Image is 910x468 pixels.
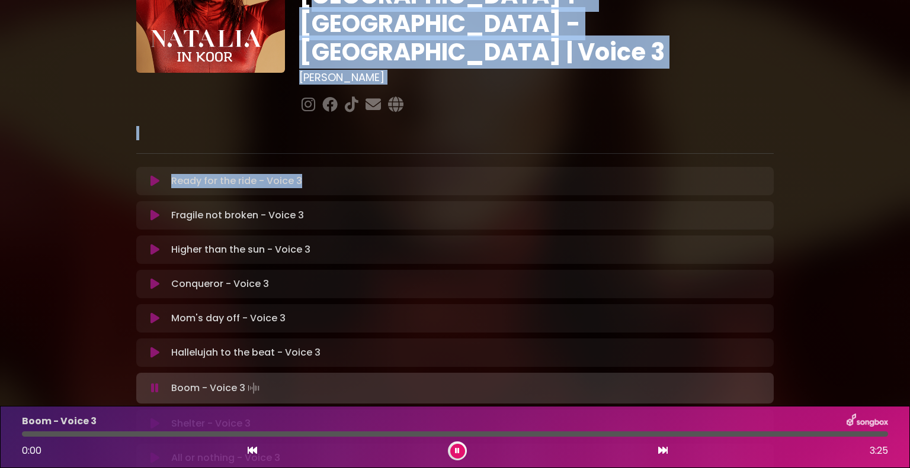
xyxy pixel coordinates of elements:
p: Higher than the sun - Voice 3 [171,243,310,257]
span: 0:00 [22,444,41,457]
img: waveform4.gif [245,380,262,396]
p: Conqueror - Voice 3 [171,277,269,291]
h3: [PERSON_NAME] [299,71,774,84]
p: Boom - Voice 3 [171,380,262,396]
p: Boom - Voice 3 [22,414,97,428]
p: Ready for the ride - Voice 3 [171,174,302,188]
p: Mom's day off - Voice 3 [171,311,286,325]
img: songbox-logo-white.png [847,414,888,429]
p: Hallelujah to the beat - Voice 3 [171,346,321,360]
span: 3:25 [870,444,888,458]
p: Fragile not broken - Voice 3 [171,208,304,222]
